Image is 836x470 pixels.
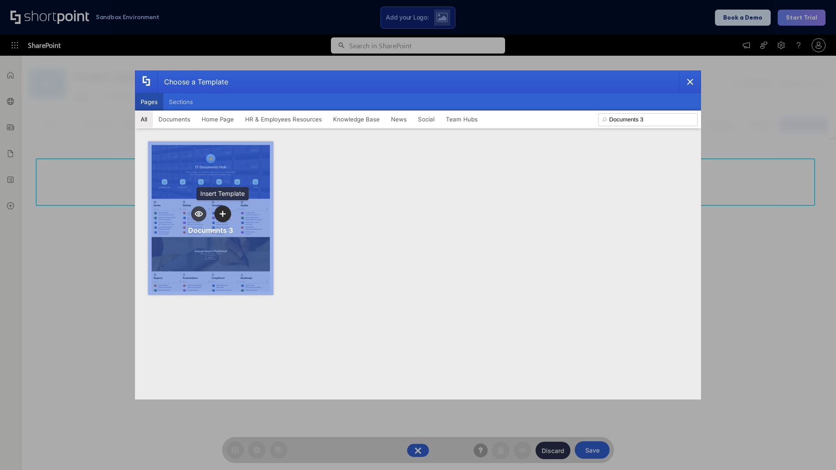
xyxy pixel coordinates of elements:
button: All [135,111,153,128]
button: HR & Employees Resources [239,111,327,128]
button: Home Page [196,111,239,128]
div: Choose a Template [157,71,228,93]
button: Knowledge Base [327,111,385,128]
button: Social [412,111,440,128]
button: Pages [135,93,163,111]
iframe: Chat Widget [792,428,836,470]
div: template selector [135,70,701,399]
button: Sections [163,93,199,111]
input: Search [598,113,698,126]
div: Documents 3 [188,226,233,235]
button: Team Hubs [440,111,483,128]
button: Documents [153,111,196,128]
button: News [385,111,412,128]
